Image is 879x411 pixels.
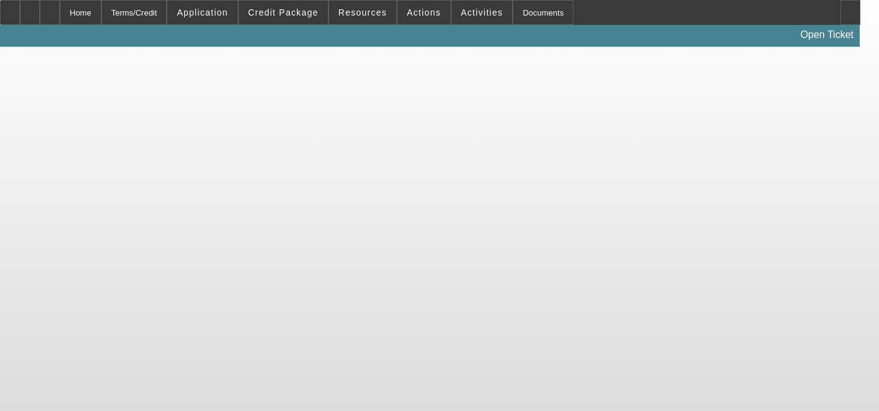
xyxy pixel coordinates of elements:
button: Activities [452,1,513,24]
span: Application [177,7,228,17]
button: Resources [329,1,396,24]
button: Actions [398,1,450,24]
button: Credit Package [239,1,328,24]
span: Actions [407,7,441,17]
button: Application [167,1,237,24]
span: Resources [338,7,387,17]
span: Activities [461,7,503,17]
a: Open Ticket [796,24,858,45]
span: Credit Package [248,7,319,17]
